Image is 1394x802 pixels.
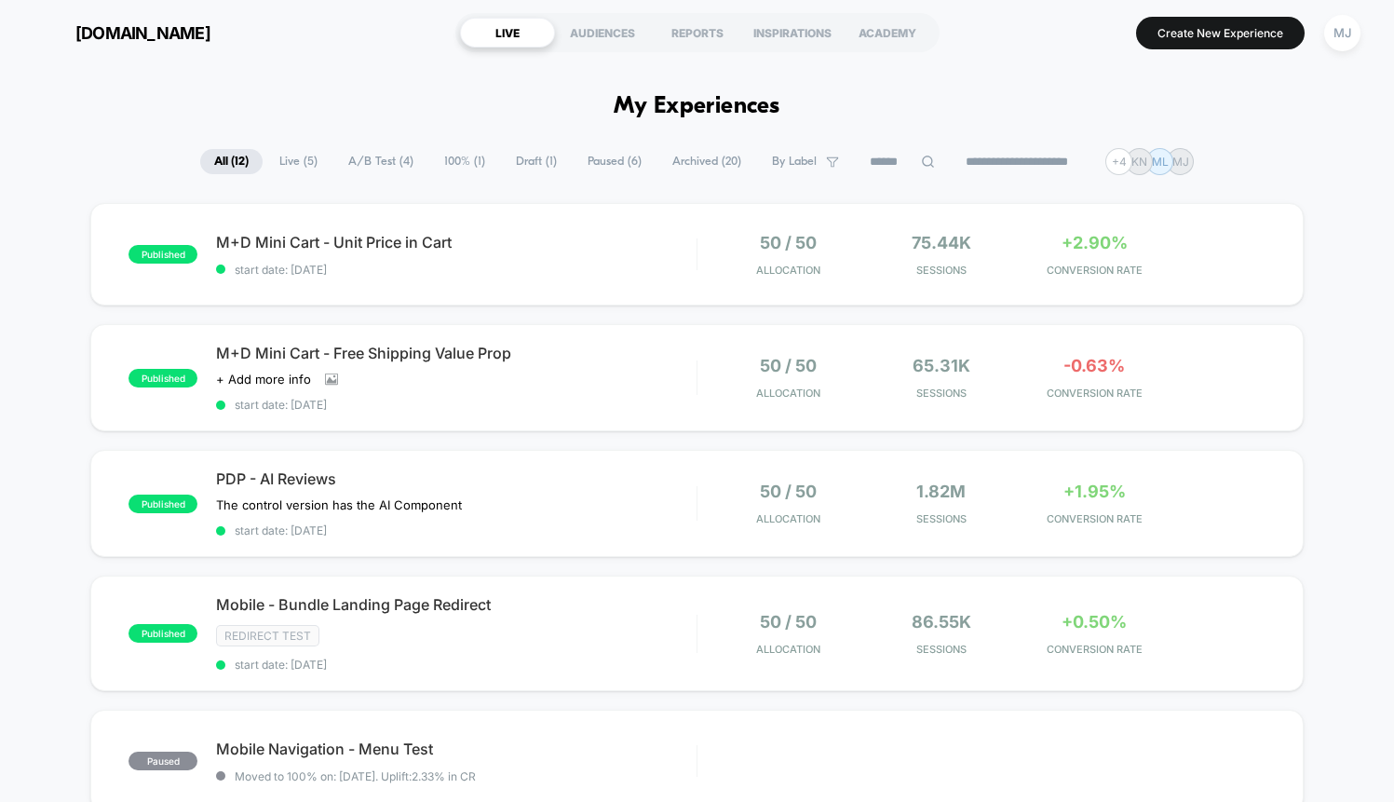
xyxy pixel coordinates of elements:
span: Redirect Test [216,625,319,646]
p: KN [1131,155,1147,169]
span: 65.31k [913,356,970,375]
span: 86.55k [912,612,971,632]
span: 50 / 50 [760,482,817,501]
span: published [129,624,197,643]
span: The control version has the AI Component [216,497,462,512]
span: published [129,369,197,387]
h1: My Experiences [614,93,780,120]
span: A/B Test ( 4 ) [334,149,427,174]
span: -0.63% [1063,356,1125,375]
span: CONVERSION RATE [1022,643,1166,656]
p: MJ [1172,155,1189,169]
span: CONVERSION RATE [1022,264,1166,277]
button: [DOMAIN_NAME] [28,18,216,48]
span: start date: [DATE] [216,523,696,537]
span: 100% ( 1 ) [430,149,499,174]
span: +2.90% [1062,233,1128,252]
span: Allocation [756,643,820,656]
span: published [129,245,197,264]
span: Allocation [756,512,820,525]
span: Sessions [870,512,1013,525]
span: Draft ( 1 ) [502,149,571,174]
div: ACADEMY [840,18,935,48]
div: LIVE [460,18,555,48]
span: 50 / 50 [760,356,817,375]
div: MJ [1324,15,1360,51]
span: CONVERSION RATE [1022,512,1166,525]
span: All ( 12 ) [200,149,263,174]
span: [DOMAIN_NAME] [75,23,210,43]
span: start date: [DATE] [216,263,696,277]
div: AUDIENCES [555,18,650,48]
span: Allocation [756,264,820,277]
span: CONVERSION RATE [1022,387,1166,400]
span: Paused ( 6 ) [574,149,656,174]
span: 50 / 50 [760,233,817,252]
button: MJ [1319,14,1366,52]
span: Sessions [870,387,1013,400]
button: Create New Experience [1136,17,1305,49]
div: INSPIRATIONS [745,18,840,48]
span: M+D Mini Cart - Free Shipping Value Prop [216,344,696,362]
span: PDP - AI Reviews [216,469,696,488]
span: Mobile Navigation - Menu Test [216,740,696,758]
span: Archived ( 20 ) [658,149,755,174]
span: Live ( 5 ) [265,149,332,174]
span: paused [129,752,197,770]
span: Moved to 100% on: [DATE] . Uplift: 2.33% in CR [235,769,476,783]
span: M+D Mini Cart - Unit Price in Cart [216,233,696,251]
span: start date: [DATE] [216,658,696,672]
span: By Label [772,155,817,169]
span: Mobile - Bundle Landing Page Redirect [216,595,696,614]
p: ML [1152,155,1169,169]
span: start date: [DATE] [216,398,696,412]
div: REPORTS [650,18,745,48]
span: +1.95% [1063,482,1126,501]
span: Allocation [756,387,820,400]
span: 75.44k [912,233,971,252]
span: published [129,495,197,513]
div: + 4 [1105,148,1132,175]
span: Sessions [870,643,1013,656]
span: Sessions [870,264,1013,277]
span: +0.50% [1062,612,1127,632]
span: 1.82M [916,482,966,501]
span: + Add more info [216,372,311,387]
span: 50 / 50 [760,612,817,632]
